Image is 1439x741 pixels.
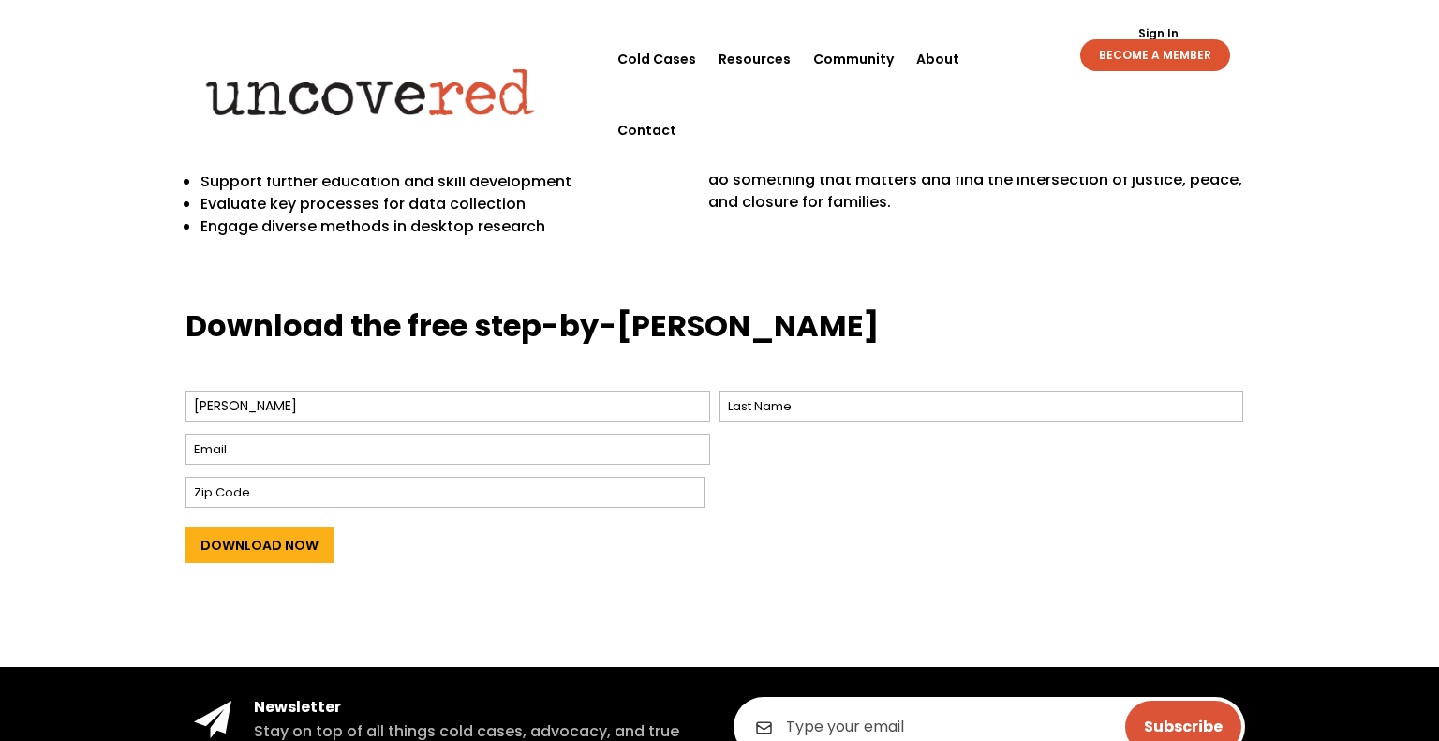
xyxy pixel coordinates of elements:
[708,101,1242,213] span: The guide also comes with workspace so you can map out your next case and prepare for the launch ...
[200,193,682,215] p: Evaluate key processes for data collection
[200,170,682,193] p: Support further education and skill development
[185,434,710,465] input: Email
[1128,28,1189,39] a: Sign In
[185,477,705,508] input: Zip Code
[916,23,959,95] a: About
[1080,39,1230,71] a: BECOME A MEMBER
[254,697,705,718] h4: Newsletter
[190,55,551,128] img: Uncovered logo
[185,391,710,422] input: First Name
[617,23,696,95] a: Cold Cases
[617,95,676,166] a: Contact
[719,23,791,95] a: Resources
[719,391,1244,422] input: Last Name
[200,215,682,238] p: Engage diverse methods in desktop research
[185,305,1254,357] h3: Download the free step-by-[PERSON_NAME]
[813,23,894,95] a: Community
[185,527,334,563] input: Download Now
